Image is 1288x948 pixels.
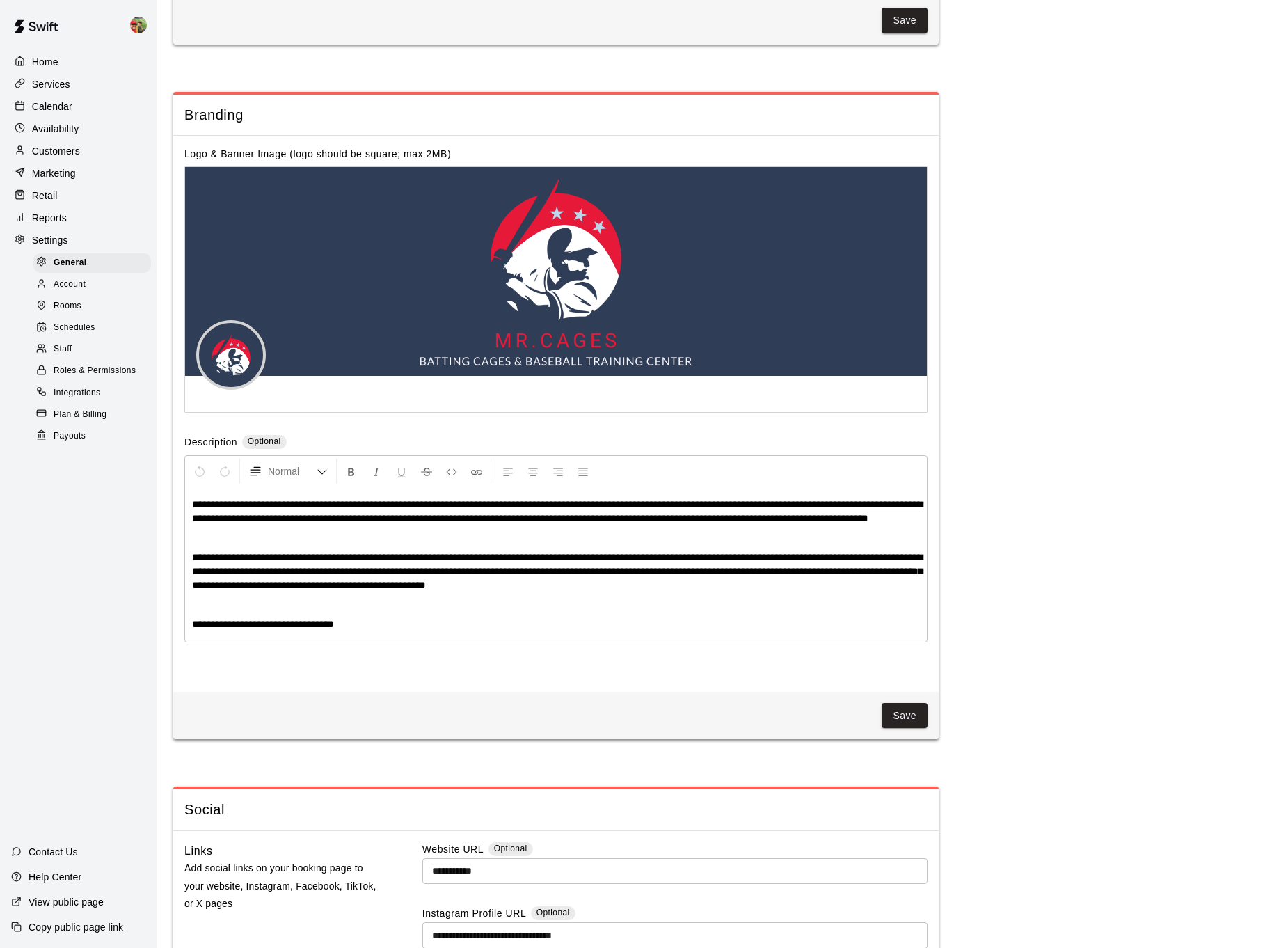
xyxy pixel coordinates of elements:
button: Justify Align [571,459,595,484]
div: Schedules [33,318,151,338]
img: Matthew Cotter [130,17,147,33]
div: Rooms [33,297,151,316]
span: Optional [536,908,570,917]
p: Customers [32,144,80,158]
div: Roles & Permissions [33,361,151,381]
button: Format Underline [390,459,413,484]
button: Undo [188,459,212,484]
div: Account [33,275,151,294]
a: Schedules [33,317,157,339]
p: Calendar [32,100,72,113]
a: Integrations [33,382,157,404]
p: Add social links on your booking page to your website, Instagram, Facebook, TikTok, or X pages [184,860,378,913]
a: Retail [11,185,145,206]
a: Settings [11,230,145,251]
button: Formatting Options [243,459,333,484]
p: Services [32,77,70,91]
div: Matthew Cotter [127,11,157,39]
span: Optional [248,436,281,446]
h6: Links [184,842,213,860]
button: Format Bold [340,459,363,484]
label: Description [184,435,237,451]
a: Calendar [11,96,145,117]
a: Home [11,52,145,72]
div: Plan & Billing [33,405,151,425]
span: Social [184,800,928,819]
span: Optional [494,844,527,853]
p: Copy public page link [29,920,123,934]
a: Account [33,274,157,295]
a: Marketing [11,163,145,184]
span: Staff [54,342,72,356]
p: Home [32,55,58,69]
p: Settings [32,233,68,247]
a: Plan & Billing [33,404,157,425]
span: Account [54,278,86,292]
button: Center Align [521,459,545,484]
span: Branding [184,106,928,125]
a: Services [11,74,145,95]
p: Contact Us [29,845,78,859]
p: Help Center [29,870,81,884]
span: Plan & Billing [54,408,106,422]
p: Retail [32,189,58,203]
div: Staff [33,340,151,359]
span: Payouts [54,429,86,443]
div: General [33,253,151,273]
span: Schedules [54,321,95,335]
button: Insert Link [465,459,488,484]
button: Insert Code [440,459,463,484]
a: Reports [11,207,145,228]
p: Reports [32,211,67,225]
div: Payouts [33,427,151,446]
label: Instagram Profile URL [422,906,526,922]
button: Format Strikethrough [415,459,438,484]
button: Right Align [546,459,570,484]
a: Customers [11,141,145,161]
label: Website URL [422,842,484,858]
div: Integrations [33,384,151,403]
p: Marketing [32,166,76,180]
a: Staff [33,339,157,361]
span: General [54,256,87,270]
button: Format Italics [365,459,388,484]
span: Integrations [54,386,101,400]
p: Availability [32,122,79,136]
span: Normal [268,464,317,478]
span: Rooms [54,299,81,313]
p: View public page [29,895,104,909]
span: Roles & Permissions [54,364,136,378]
a: Rooms [33,296,157,317]
a: Payouts [33,425,157,447]
button: Left Align [496,459,520,484]
button: Save [882,703,928,729]
label: Logo & Banner Image (logo should be square; max 2MB) [184,148,451,159]
a: General [33,252,157,274]
a: Roles & Permissions [33,361,157,382]
a: Availability [11,118,145,139]
button: Redo [213,459,237,484]
button: Save [882,8,928,33]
